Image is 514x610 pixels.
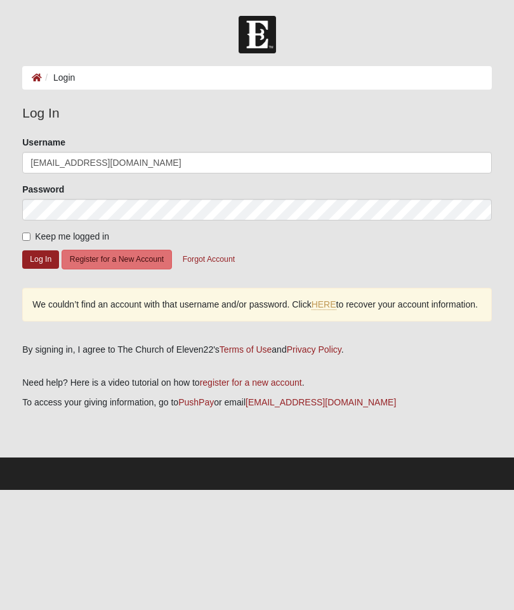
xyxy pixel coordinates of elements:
[178,397,214,407] a: PushPay
[22,288,492,322] div: We couldn’t find an account with that username and/or password. Click to recover your account inf...
[312,299,336,310] a: HERE
[175,250,243,269] button: Forgot Account
[287,344,341,355] a: Privacy Policy
[22,250,59,269] button: Log In
[22,396,492,409] p: To access your giving information, go to or email
[22,233,30,241] input: Keep me logged in
[22,183,64,196] label: Password
[246,397,396,407] a: [EMAIL_ADDRESS][DOMAIN_NAME]
[22,343,492,356] div: By signing in, I agree to The Church of Eleven22's and .
[42,71,75,85] li: Login
[22,103,492,123] legend: Log In
[22,376,492,390] p: Need help? Here is a video tutorial on how to .
[200,377,302,388] a: register for a new account
[220,344,272,355] a: Terms of Use
[62,250,172,269] button: Register for a New Account
[239,16,276,53] img: Church of Eleven22 Logo
[35,231,109,241] span: Keep me logged in
[22,136,65,149] label: Username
